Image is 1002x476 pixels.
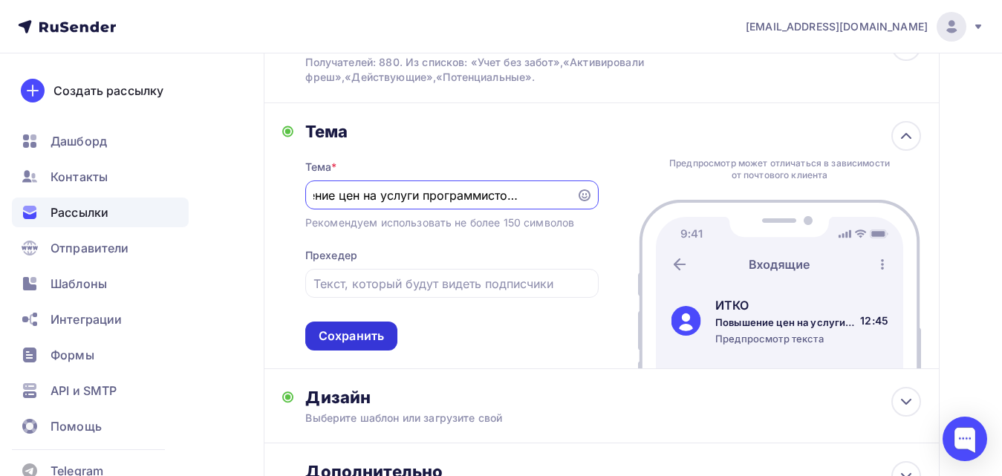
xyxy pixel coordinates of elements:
[715,316,855,329] div: Повышение цен на услуги программистов с [DATE]
[12,162,189,192] a: Контакты
[12,198,189,227] a: Рассылки
[746,19,928,34] span: [EMAIL_ADDRESS][DOMAIN_NAME]
[305,160,337,175] div: Тема
[305,215,574,230] div: Рекомендуем использовать не более 150 символов
[51,239,129,257] span: Отправители
[51,310,122,328] span: Интеграции
[12,269,189,299] a: Шаблоны
[319,327,384,345] div: Сохранить
[51,382,117,400] span: API и SMTP
[666,157,894,181] div: Предпросмотр может отличаться в зависимости от почтового клиента
[51,132,107,150] span: Дашборд
[51,346,94,364] span: Формы
[51,275,107,293] span: Шаблоны
[51,417,102,435] span: Помощь
[12,233,189,263] a: Отправители
[12,340,189,370] a: Формы
[305,55,859,85] div: Получателей: 880. Из списков: «Учет без забот»,«Активировали фреш»,«Действующие»,«Потенциальные».
[51,168,108,186] span: Контакты
[305,411,859,426] div: Выберите шаблон или загрузите свой
[12,126,189,156] a: Дашборд
[53,82,163,100] div: Создать рассылку
[746,12,984,42] a: [EMAIL_ADDRESS][DOMAIN_NAME]
[715,332,855,345] div: Предпросмотр текста
[715,296,855,314] div: ИТКО
[305,248,357,263] div: Прехедер
[313,275,590,293] input: Текст, который будут видеть подписчики
[313,186,567,204] input: Укажите тему письма
[51,203,108,221] span: Рассылки
[305,121,599,142] div: Тема
[860,313,888,328] div: 12:45
[305,387,921,408] div: Дизайн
